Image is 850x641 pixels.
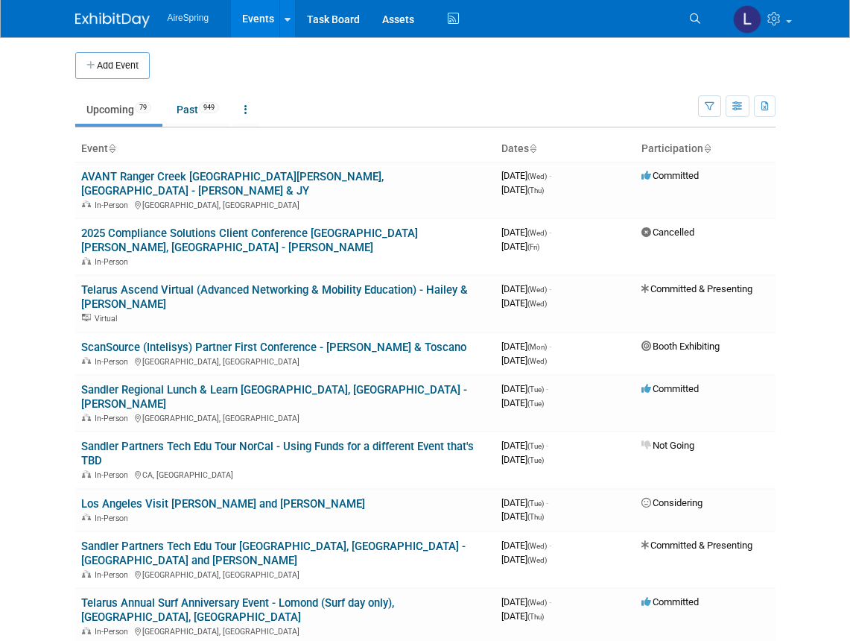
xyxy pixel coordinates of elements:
span: (Tue) [527,385,544,394]
span: In-Person [95,414,133,423]
span: In-Person [95,514,133,523]
span: [DATE] [501,297,547,309]
span: (Tue) [527,499,544,508]
th: Participation [635,136,776,162]
span: [DATE] [501,227,551,238]
span: [DATE] [501,596,551,607]
span: (Tue) [527,442,544,450]
a: 2025 Compliance Solutions Client Conference [GEOGRAPHIC_DATA][PERSON_NAME], [GEOGRAPHIC_DATA] - [... [81,227,418,254]
a: Los Angeles Visit [PERSON_NAME] and [PERSON_NAME] [81,497,365,511]
span: Committed [641,383,699,394]
span: [DATE] [501,440,548,451]
span: Committed & Presenting [641,283,752,294]
span: (Wed) [527,229,547,237]
span: [DATE] [501,397,544,408]
img: Lisa Chow [733,5,761,34]
img: ExhibitDay [75,13,150,28]
span: Committed [641,596,699,607]
span: - [546,497,548,508]
img: In-Person Event [82,514,91,521]
span: [DATE] [501,554,547,565]
img: In-Person Event [82,627,91,634]
span: - [549,283,551,294]
span: [DATE] [501,610,544,622]
img: In-Person Event [82,414,91,421]
div: [GEOGRAPHIC_DATA], [GEOGRAPHIC_DATA] [81,411,489,423]
div: CA, [GEOGRAPHIC_DATA] [81,468,489,480]
a: AVANT Ranger Creek [GEOGRAPHIC_DATA][PERSON_NAME], [GEOGRAPHIC_DATA] - [PERSON_NAME] & JY [81,170,384,198]
span: In-Person [95,200,133,210]
span: (Mon) [527,343,547,351]
span: (Wed) [527,285,547,294]
div: [GEOGRAPHIC_DATA], [GEOGRAPHIC_DATA] [81,625,489,637]
img: In-Person Event [82,257,91,265]
span: - [549,540,551,551]
span: - [549,170,551,181]
button: Add Event [75,52,150,79]
span: (Wed) [527,300,547,308]
span: Booth Exhibiting [641,341,720,352]
span: [DATE] [501,497,548,508]
span: (Thu) [527,513,544,521]
span: (Wed) [527,542,547,550]
span: [DATE] [501,383,548,394]
span: [DATE] [501,241,539,252]
span: (Thu) [527,186,544,195]
a: Telarus Annual Surf Anniversary Event - Lomond (Surf day only), [GEOGRAPHIC_DATA], [GEOGRAPHIC_DATA] [81,596,394,624]
span: [DATE] [501,540,551,551]
span: (Tue) [527,400,544,408]
div: [GEOGRAPHIC_DATA], [GEOGRAPHIC_DATA] [81,355,489,367]
span: (Fri) [527,243,539,251]
span: - [549,596,551,607]
a: Past949 [165,95,230,124]
a: Sandler Partners Tech Edu Tour [GEOGRAPHIC_DATA], [GEOGRAPHIC_DATA] - [GEOGRAPHIC_DATA] and [PERS... [81,540,466,567]
span: (Tue) [527,456,544,464]
span: [DATE] [501,511,544,522]
span: AireSpring [168,13,209,23]
span: (Wed) [527,599,547,607]
span: [DATE] [501,355,547,366]
span: [DATE] [501,341,551,352]
span: [DATE] [501,454,544,465]
span: In-Person [95,570,133,580]
span: Cancelled [641,227,694,238]
span: (Wed) [527,556,547,564]
span: - [546,383,548,394]
th: Dates [495,136,635,162]
span: In-Person [95,627,133,637]
span: - [549,227,551,238]
a: Sandler Partners Tech Edu Tour NorCal - Using Funds for a different Event that's TBD [81,440,474,467]
a: Upcoming79 [75,95,162,124]
a: Sandler Regional Lunch & Learn [GEOGRAPHIC_DATA], [GEOGRAPHIC_DATA] - [PERSON_NAME] [81,383,467,411]
span: Committed & Presenting [641,540,752,551]
span: (Wed) [527,357,547,365]
span: [DATE] [501,184,544,195]
img: In-Person Event [82,357,91,364]
img: In-Person Event [82,470,91,478]
a: Sort by Start Date [529,142,536,154]
img: In-Person Event [82,570,91,578]
span: (Thu) [527,613,544,621]
span: [DATE] [501,170,551,181]
span: - [549,341,551,352]
span: In-Person [95,357,133,367]
a: Sort by Participation Type [703,142,711,154]
span: 79 [135,102,151,113]
th: Event [75,136,495,162]
span: - [546,440,548,451]
img: Virtual Event [82,314,91,321]
span: Not Going [641,440,694,451]
span: Virtual [95,314,121,323]
div: [GEOGRAPHIC_DATA], [GEOGRAPHIC_DATA] [81,568,489,580]
a: Telarus Ascend Virtual (Advanced Networking & Mobility Education) - Hailey & [PERSON_NAME] [81,283,468,311]
span: In-Person [95,470,133,480]
span: (Wed) [527,172,547,180]
span: Committed [641,170,699,181]
a: Sort by Event Name [108,142,115,154]
span: [DATE] [501,283,551,294]
span: In-Person [95,257,133,267]
span: Considering [641,497,702,508]
div: [GEOGRAPHIC_DATA], [GEOGRAPHIC_DATA] [81,198,489,210]
img: In-Person Event [82,200,91,208]
a: ScanSource (Intelisys) Partner First Conference - [PERSON_NAME] & Toscano [81,341,466,354]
